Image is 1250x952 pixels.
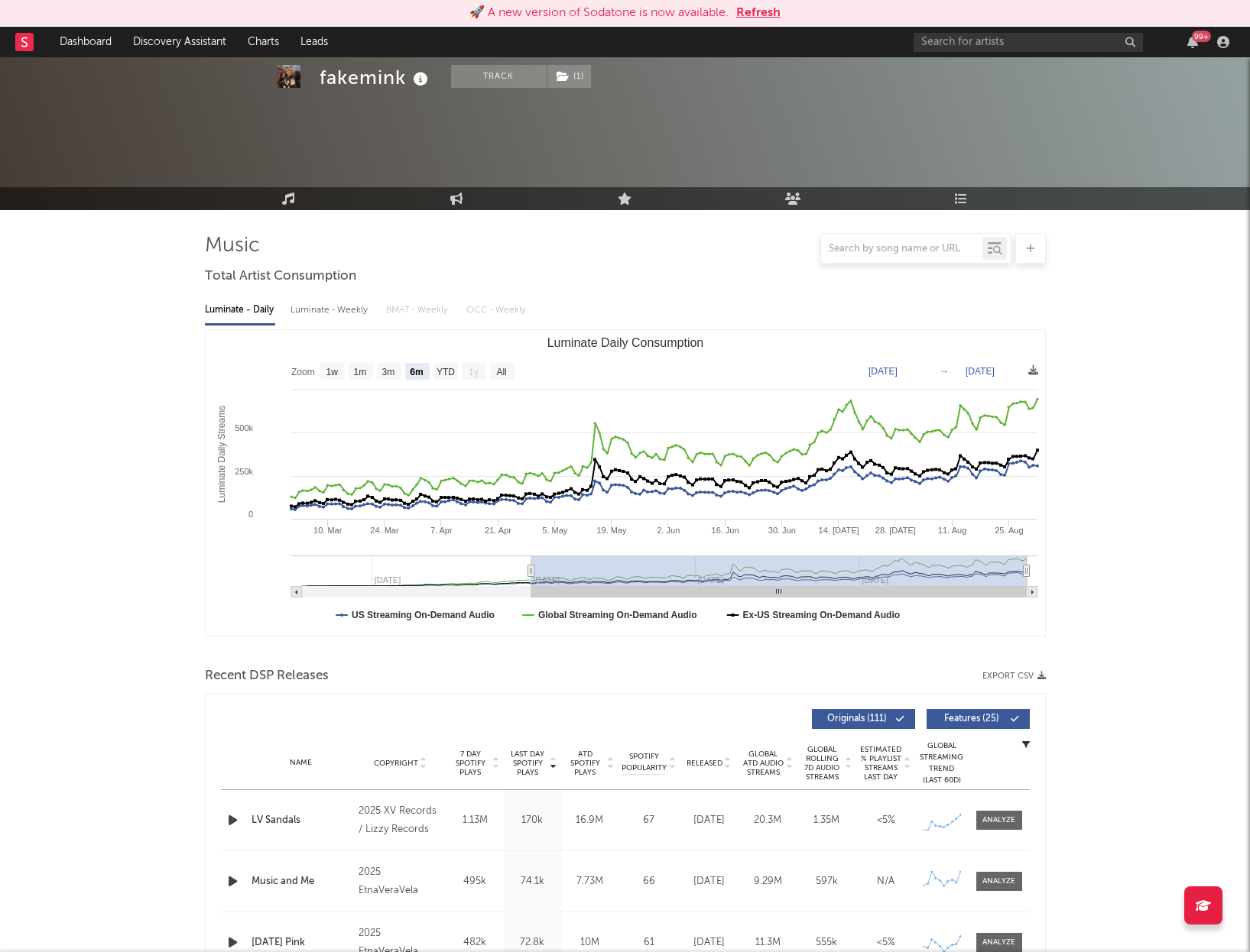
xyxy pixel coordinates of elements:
[359,802,442,839] div: 2025 XV Records / Lizzy Records
[537,610,696,620] text: Global Streaming On-Demand Audio
[711,526,739,535] text: 16. Jun
[622,874,676,889] div: 66
[451,65,547,88] button: Track
[622,935,676,950] div: 61
[919,740,965,786] div: Global Streaming Trend (Last 60D)
[622,751,667,774] span: Spotify Popularity
[410,367,423,377] text: 6m
[742,750,784,777] span: Global ATD Audio Streams
[290,27,339,57] a: Leads
[353,367,366,377] text: 1m
[374,759,418,768] span: Copyright
[683,813,735,828] div: [DATE]
[326,367,338,377] text: 1w
[1187,36,1198,48] button: 99+
[801,745,843,782] span: Global Rolling 7D Audio Streams
[742,610,900,620] text: Ex-US Streaming On-Demand Audio
[596,526,627,535] text: 19. May
[565,935,615,950] div: 10M
[565,874,615,889] div: 7.73M
[252,813,352,828] a: LV Sandals
[966,366,995,377] text: [DATE]
[547,65,592,88] span: ( 1 )
[216,406,226,503] text: Luminate Daily Streams
[565,813,615,828] div: 16.9M
[547,336,703,349] text: Luminate Daily Consumption
[359,863,442,900] div: 2025 EtnaVeraVela
[1192,31,1211,42] div: 99 +
[622,813,676,828] div: 67
[940,366,949,377] text: →
[801,874,852,889] div: 597k
[508,874,557,889] div: 74.1k
[235,467,253,476] text: 250k
[205,297,275,323] div: Luminate - Daily
[252,757,352,769] div: Name
[450,813,500,828] div: 1.13M
[485,526,511,535] text: 21. Apr
[469,4,729,22] div: 🚀 A new version of Sodatone is now available.
[313,526,343,535] text: 10. Mar
[508,813,557,828] div: 170k
[436,367,454,377] text: YTD
[812,709,915,729] button: Originals(111)
[657,526,680,535] text: 2. Jun
[235,423,253,432] text: 500k
[801,813,852,828] div: 1.35M
[982,672,1046,681] button: Export CSV
[352,610,495,620] text: US Streaming On-Demand Audio
[508,935,557,950] div: 72.8k
[252,935,352,950] a: [DATE] Pink
[430,526,452,535] text: 7. Apr
[860,813,911,828] div: <5%
[875,526,915,535] text: 28. [DATE]
[205,267,356,286] span: Total Artist Consumption
[49,27,122,57] a: Dashboard
[565,750,606,777] span: ATD Spotify Plays
[320,65,432,90] div: fakemink
[914,33,1143,52] input: Search for artists
[821,243,982,255] input: Search by song name or URL
[683,935,735,950] div: [DATE]
[683,874,735,889] div: [DATE]
[995,526,1023,535] text: 25. Aug
[370,526,399,535] text: 24. Mar
[818,526,859,535] text: 14. [DATE]
[496,367,506,377] text: All
[237,27,290,57] a: Charts
[291,297,371,323] div: Luminate - Weekly
[937,526,966,535] text: 11. Aug
[742,874,794,889] div: 9.29M
[205,667,329,685] span: Recent DSP Releases
[742,935,794,950] div: 11.3M
[860,745,902,782] span: Estimated % Playlist Streams Last Day
[768,526,795,535] text: 30. Jun
[291,367,315,377] text: Zoom
[937,714,1007,724] span: Features ( 25 )
[869,366,898,377] text: [DATE]
[450,750,491,777] span: 7 Day Spotify Plays
[450,935,500,950] div: 482k
[450,874,500,889] div: 495k
[542,526,568,535] text: 5. May
[927,709,1030,729] button: Features(25)
[508,750,548,777] span: Last Day Spotify Plays
[801,935,852,950] div: 555k
[381,367,394,377] text: 3m
[547,65,591,88] button: (1)
[122,27,237,57] a: Discovery Assistant
[736,4,781,22] button: Refresh
[860,935,911,950] div: <5%
[860,874,911,889] div: N/A
[822,714,892,724] span: Originals ( 111 )
[742,813,794,828] div: 20.3M
[469,367,479,377] text: 1y
[252,874,352,889] a: Music and Me
[687,759,722,768] span: Released
[248,510,252,519] text: 0
[206,330,1045,636] svg: Luminate Daily Consumption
